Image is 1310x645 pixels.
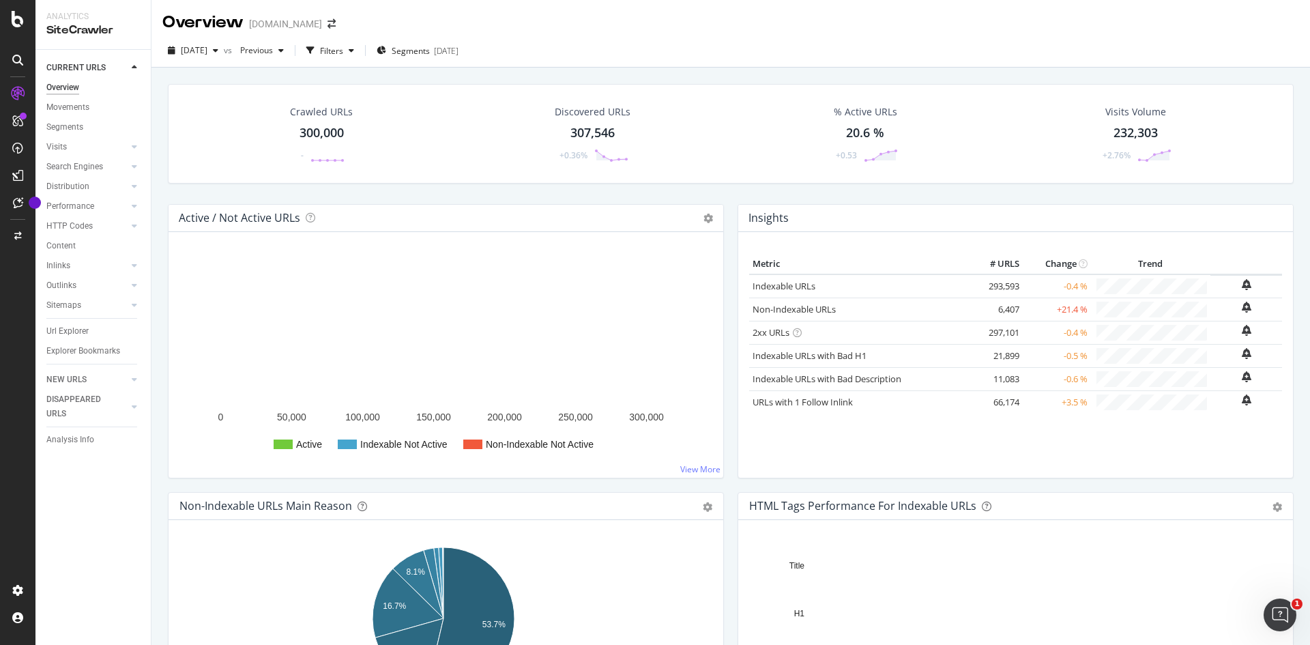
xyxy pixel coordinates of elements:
[46,100,89,115] div: Movements
[1103,149,1131,161] div: +2.76%
[1242,371,1251,382] div: bell-plus
[1242,348,1251,359] div: bell-plus
[46,120,83,134] div: Segments
[834,105,897,119] div: % Active URLs
[46,120,141,134] a: Segments
[224,44,235,56] span: vs
[46,23,140,38] div: SiteCrawler
[1023,344,1091,367] td: -0.5 %
[46,239,141,253] a: Content
[46,433,141,447] a: Analysis Info
[1023,274,1091,298] td: -0.4 %
[46,392,115,421] div: DISAPPEARED URLS
[1113,124,1158,142] div: 232,303
[680,463,720,475] a: View More
[46,259,128,273] a: Inlinks
[968,367,1023,390] td: 11,083
[1292,599,1302,610] span: 1
[392,45,430,57] span: Segments
[703,214,713,223] i: Options
[482,620,506,629] text: 53.7%
[753,303,836,315] a: Non-Indexable URLs
[179,209,300,227] h4: Active / Not Active URLs
[570,124,615,142] div: 307,546
[249,17,322,31] div: [DOMAIN_NAME]
[836,149,857,161] div: +0.53
[749,499,976,513] div: HTML Tags Performance for Indexable URLs
[300,124,344,142] div: 300,000
[301,40,360,61] button: Filters
[703,502,712,512] div: gear
[277,412,306,422] text: 50,000
[360,439,448,450] text: Indexable Not Active
[290,105,353,119] div: Crawled URLs
[371,40,464,61] button: Segments[DATE]
[968,298,1023,321] td: 6,407
[46,81,79,95] div: Overview
[46,239,76,253] div: Content
[46,278,128,293] a: Outlinks
[416,412,451,422] text: 150,000
[383,601,406,611] text: 16.7%
[46,344,120,358] div: Explorer Bookmarks
[46,180,128,194] a: Distribution
[218,412,224,422] text: 0
[46,140,67,154] div: Visits
[1023,367,1091,390] td: -0.6 %
[46,344,141,358] a: Explorer Bookmarks
[46,324,141,339] a: Url Explorer
[46,373,128,387] a: NEW URLS
[753,396,853,408] a: URLs with 1 Follow Inlink
[968,274,1023,298] td: 293,593
[486,439,594,450] text: Non-Indexable Not Active
[327,19,336,29] div: arrow-right-arrow-left
[794,609,805,618] text: H1
[1023,298,1091,321] td: +21.4 %
[46,61,106,75] div: CURRENT URLS
[46,219,128,233] a: HTTP Codes
[296,439,322,450] text: Active
[46,199,94,214] div: Performance
[235,44,273,56] span: Previous
[1023,254,1091,274] th: Change
[558,412,593,422] text: 250,000
[46,373,87,387] div: NEW URLS
[434,45,458,57] div: [DATE]
[1242,395,1251,405] div: bell-plus
[46,392,128,421] a: DISAPPEARED URLS
[46,298,81,313] div: Sitemaps
[1023,321,1091,344] td: -0.4 %
[753,349,867,362] a: Indexable URLs with Bad H1
[789,561,805,571] text: Title
[753,280,815,292] a: Indexable URLs
[46,11,140,23] div: Analytics
[179,254,712,467] svg: A chart.
[320,45,343,57] div: Filters
[555,105,630,119] div: Discovered URLs
[629,412,664,422] text: 300,000
[1242,302,1251,313] div: bell-plus
[46,100,141,115] a: Movements
[968,390,1023,414] td: 66,174
[968,254,1023,274] th: # URLS
[968,321,1023,344] td: 297,101
[846,124,884,142] div: 20.6 %
[181,44,207,56] span: 2025 Aug. 16th
[1242,279,1251,290] div: bell-plus
[1105,105,1166,119] div: Visits Volume
[179,499,352,513] div: Non-Indexable URLs Main Reason
[345,412,380,422] text: 100,000
[1264,599,1296,631] iframe: Intercom live chat
[559,149,587,161] div: +0.36%
[753,326,789,339] a: 2xx URLs
[46,81,141,95] a: Overview
[46,259,70,273] div: Inlinks
[46,140,128,154] a: Visits
[235,40,289,61] button: Previous
[46,433,94,447] div: Analysis Info
[46,219,93,233] div: HTTP Codes
[1091,254,1210,274] th: Trend
[29,197,41,209] div: Tooltip anchor
[46,324,89,339] div: Url Explorer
